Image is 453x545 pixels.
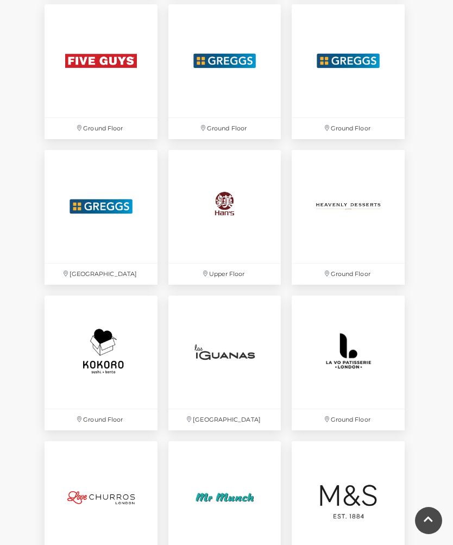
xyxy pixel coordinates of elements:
[168,118,281,139] p: Ground Floor
[168,409,281,430] p: [GEOGRAPHIC_DATA]
[45,118,158,139] p: Ground Floor
[286,290,410,436] a: Ground Floor
[45,409,158,430] p: Ground Floor
[39,290,163,436] a: Ground Floor
[286,145,410,290] a: Ground Floor
[39,145,163,290] a: [GEOGRAPHIC_DATA]
[292,409,405,430] p: Ground Floor
[292,264,405,285] p: Ground Floor
[163,290,287,436] a: [GEOGRAPHIC_DATA]
[168,264,281,285] p: Upper Floor
[45,264,158,285] p: [GEOGRAPHIC_DATA]
[163,145,287,290] a: Upper Floor
[292,118,405,139] p: Ground Floor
